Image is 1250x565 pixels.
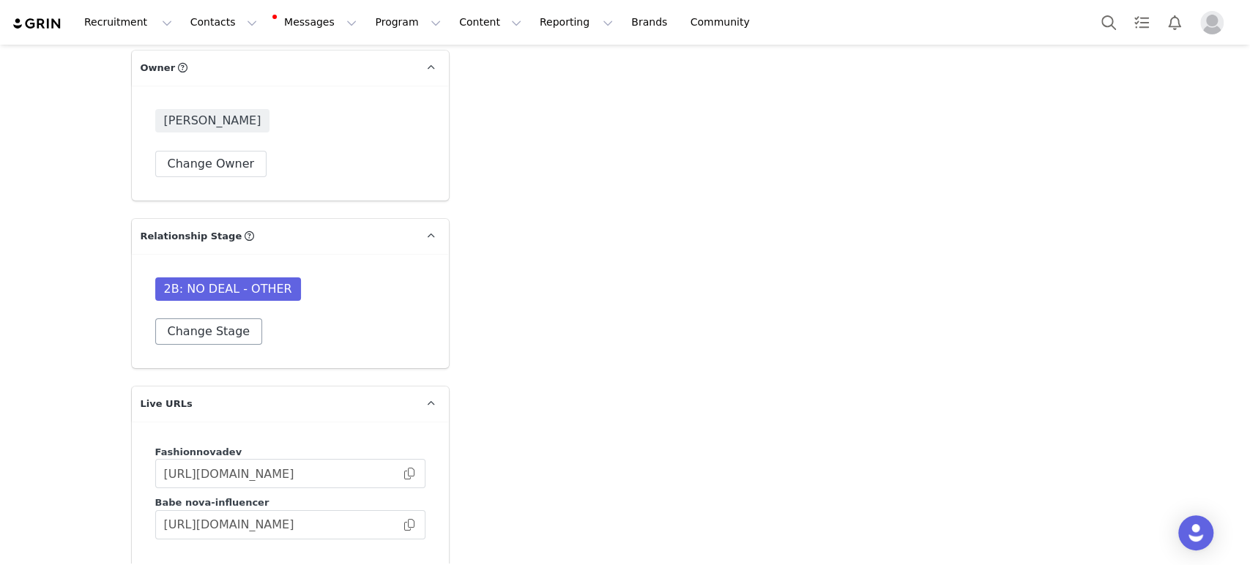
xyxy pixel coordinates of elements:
span: [PERSON_NAME] [155,109,270,132]
button: Change Owner [155,151,267,177]
button: Notifications [1158,6,1191,39]
span: Live URLs [141,397,193,411]
img: placeholder-profile.jpg [1200,11,1224,34]
button: Content [450,6,530,39]
a: Brands [622,6,680,39]
a: Tasks [1126,6,1158,39]
button: Change Stage [155,318,263,345]
button: Messages [267,6,365,39]
a: Community [682,6,765,39]
body: Rich Text Area. Press ALT-0 for help. [12,12,601,28]
button: Contacts [182,6,266,39]
button: Search [1093,6,1125,39]
img: grin logo [12,17,63,31]
div: Open Intercom Messenger [1178,515,1213,550]
span: Relationship Stage [141,229,242,244]
button: Program [366,6,450,39]
button: Recruitment [75,6,181,39]
button: Profile [1191,11,1238,34]
span: Fashionnovadev [155,446,242,457]
button: Reporting [531,6,622,39]
span: Owner [141,61,176,75]
span: 2B: NO DEAL - OTHER [155,277,301,301]
span: Babe nova-influencer [155,497,269,508]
